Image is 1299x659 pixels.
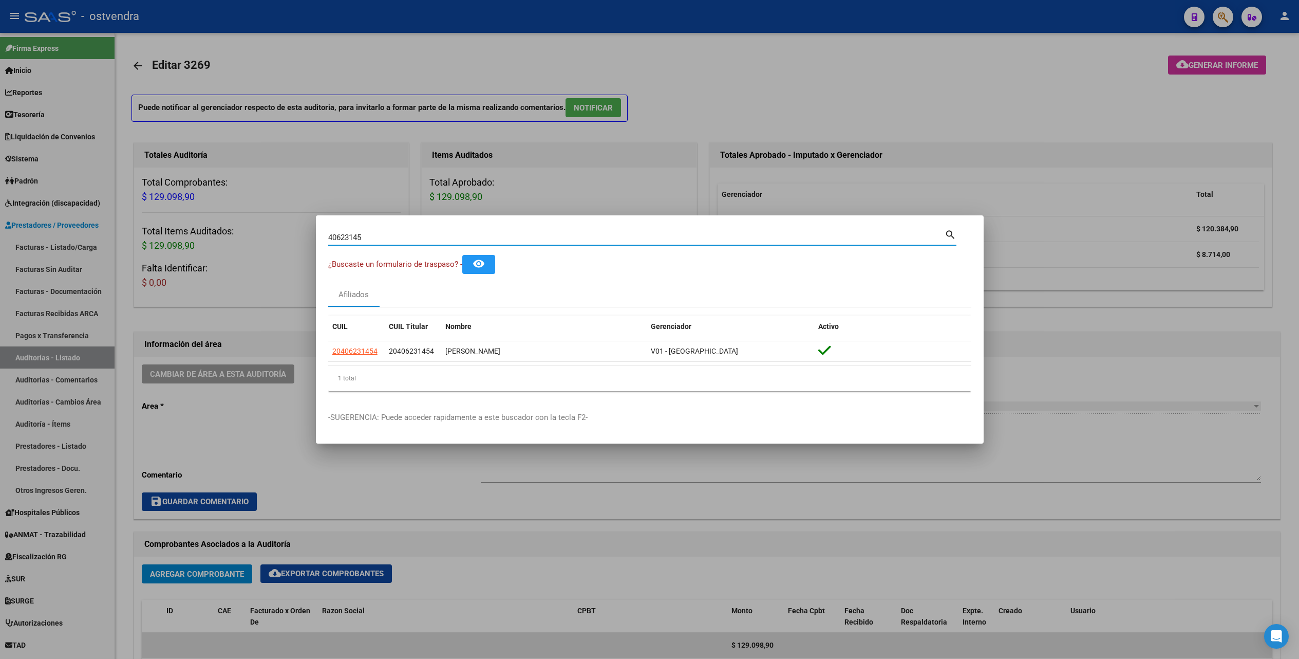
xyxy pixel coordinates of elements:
[389,347,434,355] span: 20406231454
[445,345,643,357] div: [PERSON_NAME]
[332,322,348,331] span: CUIL
[647,316,814,338] datatable-header-cell: Gerenciador
[328,412,971,424] p: -SUGERENCIA: Puede acceder rapidamente a este buscador con la tecla F2-
[389,322,428,331] span: CUIL Titular
[332,347,378,355] span: 20406231454
[328,260,462,269] span: ¿Buscaste un formulario de traspaso? -
[328,316,385,338] datatable-header-cell: CUIL
[814,316,971,338] datatable-header-cell: Activo
[651,347,738,355] span: V01 - [GEOGRAPHIC_DATA]
[651,322,691,331] span: Gerenciador
[445,322,472,331] span: Nombre
[338,289,369,301] div: Afiliados
[473,258,485,270] mat-icon: remove_red_eye
[818,322,839,331] span: Activo
[328,365,971,391] div: 1 total
[385,316,441,338] datatable-header-cell: CUIL Titular
[945,228,956,240] mat-icon: search
[1264,624,1289,649] div: Open Intercom Messenger
[441,316,647,338] datatable-header-cell: Nombre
